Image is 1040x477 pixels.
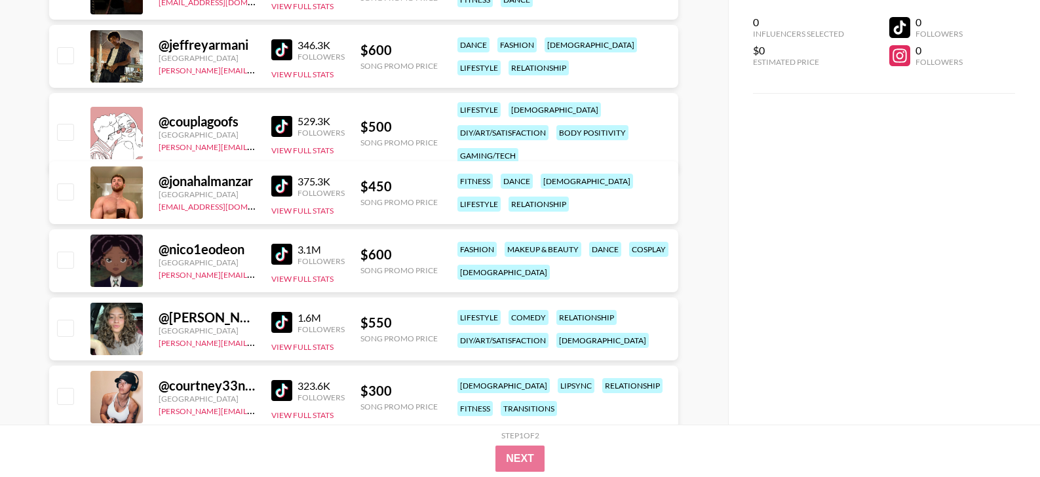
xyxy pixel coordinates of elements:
img: TikTok [271,312,292,333]
div: Followers [298,256,345,266]
div: [GEOGRAPHIC_DATA] [159,258,256,267]
button: Next [495,446,545,472]
div: fitness [457,401,493,416]
div: $0 [753,44,844,57]
div: gaming/tech [457,148,518,163]
a: [EMAIL_ADDRESS][DOMAIN_NAME] [159,199,290,212]
div: transitions [501,401,557,416]
div: [DEMOGRAPHIC_DATA] [545,37,637,52]
div: Song Promo Price [360,197,438,207]
div: $ 600 [360,246,438,263]
div: Followers [298,128,345,138]
div: 323.6K [298,379,345,392]
div: lipsync [558,378,594,393]
div: $ 300 [360,383,438,399]
div: lifestyle [457,102,501,117]
div: [GEOGRAPHIC_DATA] [159,326,256,335]
div: [GEOGRAPHIC_DATA] [159,189,256,199]
button: View Full Stats [271,69,334,79]
img: TikTok [271,176,292,197]
div: diy/art/satisfaction [457,333,549,348]
div: Followers [915,29,963,39]
div: lifestyle [457,310,501,325]
div: 346.3K [298,39,345,52]
div: $ 600 [360,42,438,58]
div: 0 [915,16,963,29]
div: fashion [497,37,537,52]
div: dance [457,37,490,52]
div: 3.1M [298,243,345,256]
iframe: Drift Widget Chat Controller [974,411,1024,461]
div: cosplay [629,242,668,257]
div: relationship [556,310,617,325]
div: Followers [915,57,963,67]
div: Influencers Selected [753,29,844,39]
div: $ 450 [360,178,438,195]
button: View Full Stats [271,145,334,155]
div: Song Promo Price [360,265,438,275]
div: fashion [457,242,497,257]
div: lifestyle [457,197,501,212]
div: dance [501,174,533,189]
img: TikTok [271,244,292,265]
div: @ [PERSON_NAME] [159,309,256,326]
div: makeup & beauty [505,242,581,257]
div: Song Promo Price [360,138,438,147]
a: [PERSON_NAME][EMAIL_ADDRESS][DOMAIN_NAME] [159,335,353,348]
div: Song Promo Price [360,334,438,343]
div: [GEOGRAPHIC_DATA] [159,130,256,140]
div: Song Promo Price [360,402,438,411]
div: fitness [457,174,493,189]
div: relationship [602,378,663,393]
div: lifestyle [457,60,501,75]
button: View Full Stats [271,410,334,420]
div: 0 [753,16,844,29]
div: Followers [298,188,345,198]
div: @ nico1eodeon [159,241,256,258]
button: View Full Stats [271,206,334,216]
div: 375.3K [298,175,345,188]
div: [DEMOGRAPHIC_DATA] [541,174,633,189]
img: TikTok [271,380,292,401]
div: Estimated Price [753,57,844,67]
div: Song Promo Price [360,61,438,71]
img: TikTok [271,39,292,60]
button: View Full Stats [271,274,334,284]
div: $ 550 [360,315,438,331]
div: 529.3K [298,115,345,128]
button: View Full Stats [271,342,334,352]
a: [PERSON_NAME][EMAIL_ADDRESS][DOMAIN_NAME] [159,63,353,75]
div: body positivity [556,125,628,140]
div: $ 500 [360,119,438,135]
a: [PERSON_NAME][EMAIL_ADDRESS][DOMAIN_NAME] [159,140,353,152]
div: comedy [509,310,549,325]
div: @ courtney33nelson [159,377,256,394]
div: 1.6M [298,311,345,324]
div: [DEMOGRAPHIC_DATA] [556,333,649,348]
div: [DEMOGRAPHIC_DATA] [509,102,601,117]
div: Followers [298,52,345,62]
div: 0 [915,44,963,57]
div: Step 1 of 2 [501,430,539,440]
div: @ jeffreyarmani [159,37,256,53]
div: [GEOGRAPHIC_DATA] [159,394,256,404]
div: [DEMOGRAPHIC_DATA] [457,378,550,393]
img: TikTok [271,116,292,137]
div: relationship [509,60,569,75]
a: [PERSON_NAME][EMAIL_ADDRESS][DOMAIN_NAME] [159,404,353,416]
div: [DEMOGRAPHIC_DATA] [457,265,550,280]
div: Followers [298,392,345,402]
div: dance [589,242,621,257]
div: Followers [298,324,345,334]
div: diy/art/satisfaction [457,125,549,140]
button: View Full Stats [271,1,334,11]
div: @ jonahalmanzar [159,173,256,189]
a: [PERSON_NAME][EMAIL_ADDRESS][DOMAIN_NAME] [159,267,353,280]
div: @ couplagoofs [159,113,256,130]
div: [GEOGRAPHIC_DATA] [159,53,256,63]
div: relationship [509,197,569,212]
